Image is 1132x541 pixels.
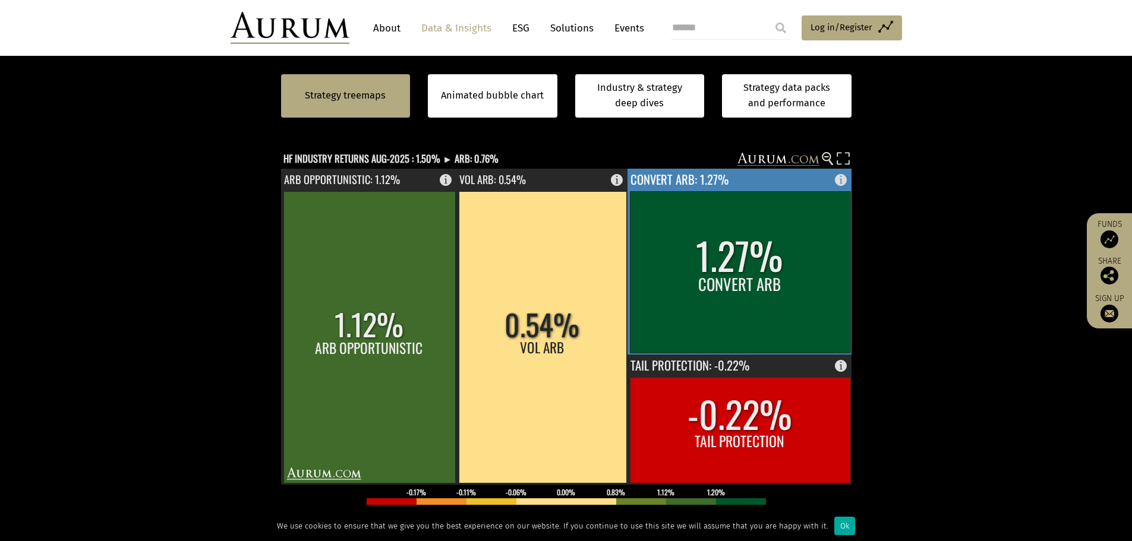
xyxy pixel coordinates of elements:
[1101,267,1118,284] img: Share this post
[1093,219,1126,248] a: Funds
[441,88,544,103] a: Animated bubble chart
[506,17,535,39] a: ESG
[367,17,406,39] a: About
[811,20,872,34] span: Log in/Register
[231,12,349,44] img: Aurum
[305,88,386,103] a: Strategy treemaps
[608,17,644,39] a: Events
[1093,257,1126,284] div: Share
[1093,293,1126,322] a: Sign up
[834,517,855,535] div: Ok
[1101,230,1118,248] img: Access Funds
[769,16,793,40] input: Submit
[722,74,852,118] a: Strategy data packs and performance
[415,17,497,39] a: Data & Insights
[802,15,902,40] a: Log in/Register
[575,74,705,118] a: Industry & strategy deep dives
[544,17,600,39] a: Solutions
[1101,305,1118,322] img: Sign up to our newsletter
